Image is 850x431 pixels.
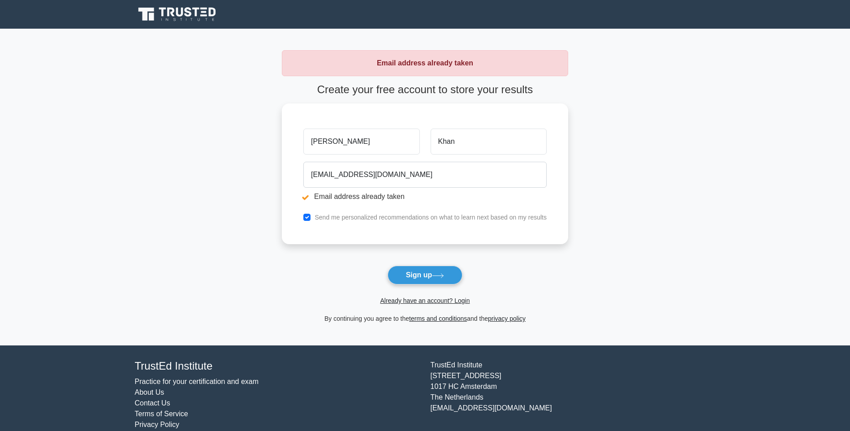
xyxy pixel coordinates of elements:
a: About Us [135,388,164,396]
a: terms and conditions [409,315,467,322]
input: Email [303,162,547,188]
button: Sign up [388,266,463,284]
li: Email address already taken [303,191,547,202]
a: Contact Us [135,399,170,407]
h4: TrustEd Institute [135,360,420,373]
strong: Email address already taken [377,59,473,67]
label: Send me personalized recommendations on what to learn next based on my results [315,214,547,221]
a: privacy policy [488,315,526,322]
input: Last name [431,129,547,155]
h4: Create your free account to store your results [282,83,568,96]
a: Already have an account? Login [380,297,470,304]
input: First name [303,129,419,155]
a: Privacy Policy [135,421,180,428]
div: TrustEd Institute [STREET_ADDRESS] 1017 HC Amsterdam The Netherlands [EMAIL_ADDRESS][DOMAIN_NAME] [425,360,721,430]
div: By continuing you agree to the and the [276,313,574,324]
a: Terms of Service [135,410,188,418]
a: Practice for your certification and exam [135,378,259,385]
